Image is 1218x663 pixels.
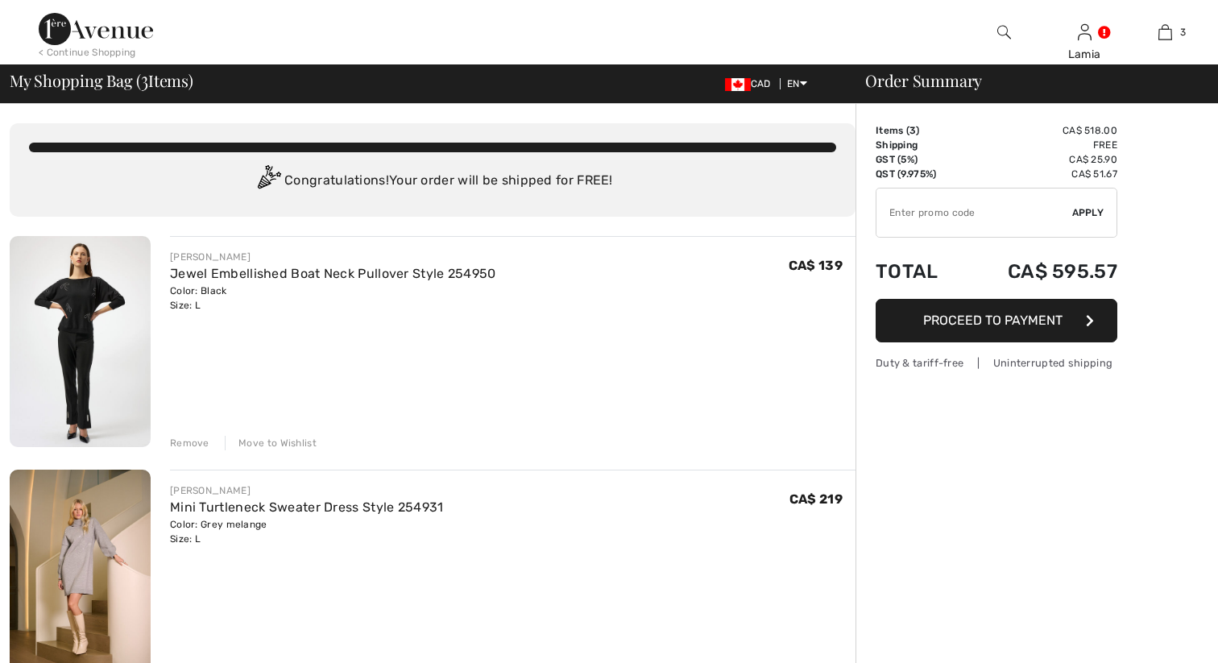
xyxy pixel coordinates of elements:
td: Items ( ) [876,123,963,138]
img: 1ère Avenue [39,13,153,45]
div: [PERSON_NAME] [170,250,496,264]
div: Duty & tariff-free | Uninterrupted shipping [876,355,1117,371]
div: Move to Wishlist [225,436,317,450]
div: Color: Grey melange Size: L [170,517,444,546]
td: Total [876,244,963,299]
button: Proceed to Payment [876,299,1117,342]
span: 3 [1180,25,1186,39]
span: 3 [141,68,148,89]
a: Mini Turtleneck Sweater Dress Style 254931 [170,499,444,515]
input: Promo code [876,189,1072,237]
img: Jewel Embellished Boat Neck Pullover Style 254950 [10,236,151,447]
td: Free [963,138,1117,152]
img: My Bag [1158,23,1172,42]
img: Canadian Dollar [725,78,751,91]
td: CA$ 25.90 [963,152,1117,167]
td: CA$ 595.57 [963,244,1117,299]
div: Lamia [1045,46,1124,63]
div: Order Summary [846,73,1208,89]
div: Remove [170,436,209,450]
span: CA$ 219 [789,491,843,507]
td: Shipping [876,138,963,152]
td: CA$ 51.67 [963,167,1117,181]
span: My Shopping Bag ( Items) [10,73,193,89]
a: 3 [1125,23,1204,42]
div: Congratulations! Your order will be shipped for FREE! [29,165,836,197]
span: Apply [1072,205,1104,220]
span: CA$ 139 [789,258,843,273]
div: [PERSON_NAME] [170,483,444,498]
span: 3 [909,125,916,136]
span: CAD [725,78,777,89]
div: < Continue Shopping [39,45,136,60]
img: search the website [997,23,1011,42]
img: Congratulation2.svg [252,165,284,197]
span: EN [787,78,807,89]
td: QST (9.975%) [876,167,963,181]
a: Sign In [1078,24,1092,39]
a: Jewel Embellished Boat Neck Pullover Style 254950 [170,266,496,281]
img: My Info [1078,23,1092,42]
td: GST (5%) [876,152,963,167]
div: Color: Black Size: L [170,284,496,313]
td: CA$ 518.00 [963,123,1117,138]
span: Proceed to Payment [923,313,1063,328]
